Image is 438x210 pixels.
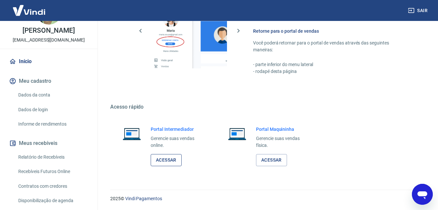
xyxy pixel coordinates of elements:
[253,61,407,68] p: - parte inferior do menu lateral
[256,126,309,132] h6: Portal Maquininha
[8,74,90,88] button: Meu cadastro
[16,194,90,207] a: Disponibilização de agenda
[412,184,433,205] iframe: Botão para abrir a janela de mensagens
[8,0,50,20] img: Vindi
[223,126,251,142] img: Imagem de um notebook aberto
[13,37,85,44] p: [EMAIL_ADDRESS][DOMAIN_NAME]
[253,68,407,75] p: - rodapé desta página
[110,104,422,110] h5: Acesso rápido
[407,5,430,17] button: Sair
[253,28,407,34] h6: Retorne para o portal de vendas
[151,126,204,132] h6: Portal Intermediador
[256,135,309,149] p: Gerencie suas vendas física.
[125,196,162,201] a: Vindi Pagamentos
[151,154,182,166] a: Acessar
[16,165,90,178] a: Recebíveis Futuros Online
[8,136,90,150] button: Meus recebíveis
[16,103,90,116] a: Dados de login
[16,88,90,102] a: Dados da conta
[256,154,287,166] a: Acessar
[16,180,90,193] a: Contratos com credores
[16,150,90,164] a: Relatório de Recebíveis
[23,27,75,34] p: [PERSON_NAME]
[118,126,145,142] img: Imagem de um notebook aberto
[16,117,90,131] a: Informe de rendimentos
[253,40,407,53] p: Você poderá retornar para o portal de vendas através das seguintes maneiras:
[110,195,422,202] p: 2025 ©
[8,54,90,69] a: Início
[151,135,204,149] p: Gerencie suas vendas online.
